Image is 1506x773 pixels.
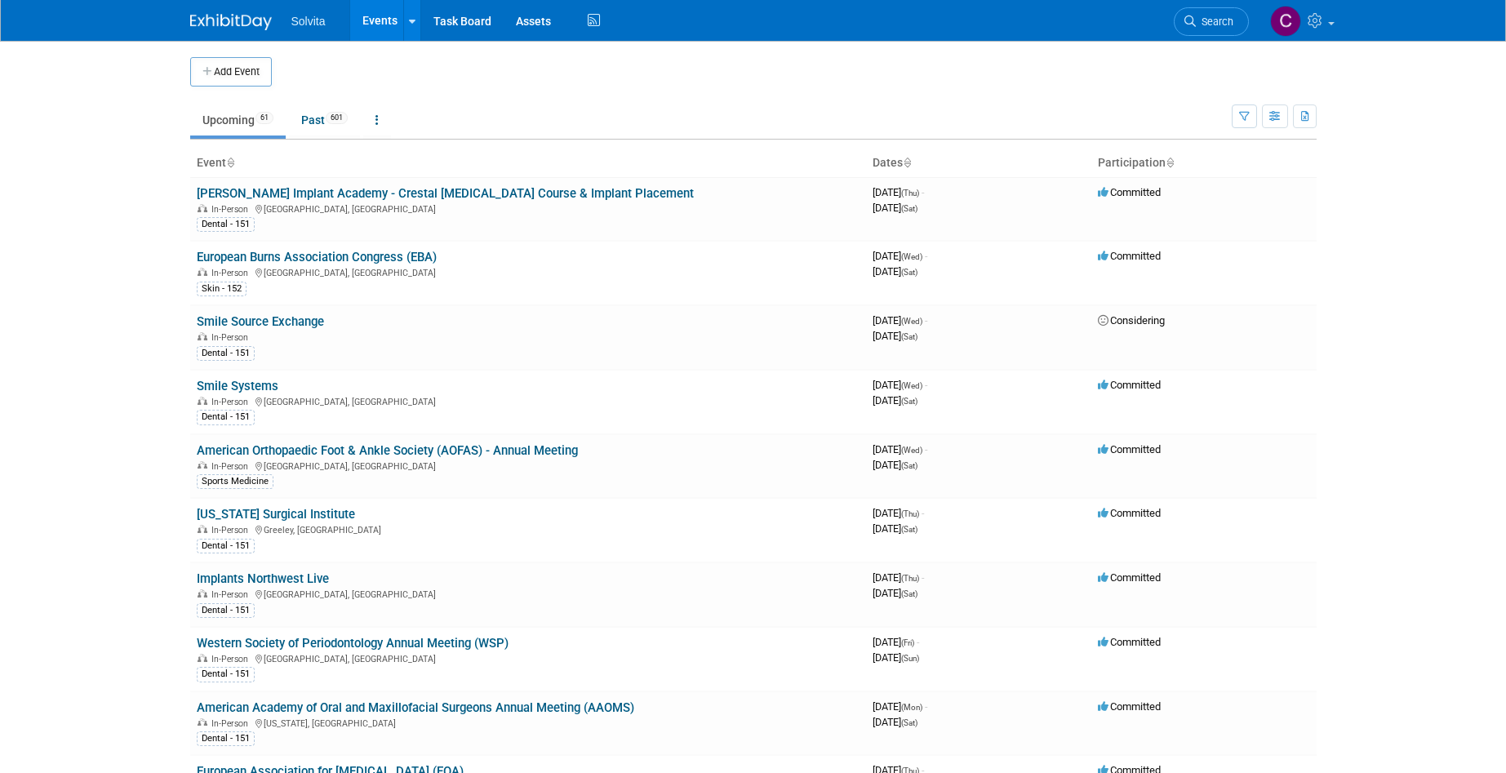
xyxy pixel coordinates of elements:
span: (Sat) [901,525,917,534]
span: [DATE] [873,394,917,406]
span: (Thu) [901,189,919,198]
span: [DATE] [873,202,917,214]
span: - [925,314,927,327]
img: In-Person Event [198,204,207,212]
a: Sort by Start Date [903,156,911,169]
span: Committed [1098,250,1161,262]
a: European Burns Association Congress (EBA) [197,250,437,264]
span: (Sat) [901,268,917,277]
a: American Orthopaedic Foot & Ankle Society (AOFAS) - Annual Meeting [197,443,578,458]
span: - [925,379,927,391]
a: [US_STATE] Surgical Institute [197,507,355,522]
span: In-Person [211,204,253,215]
span: In-Person [211,397,253,407]
span: (Sat) [901,204,917,213]
img: ExhibitDay [190,14,272,30]
span: (Sat) [901,332,917,341]
div: [GEOGRAPHIC_DATA], [GEOGRAPHIC_DATA] [197,202,860,215]
img: In-Person Event [198,718,207,726]
a: Sort by Event Name [226,156,234,169]
span: (Mon) [901,703,922,712]
span: Search [1196,16,1233,28]
span: (Thu) [901,509,919,518]
span: In-Person [211,654,253,664]
button: Add Event [190,57,272,87]
span: Committed [1098,186,1161,198]
span: (Wed) [901,252,922,261]
span: [DATE] [873,459,917,471]
span: [DATE] [873,636,919,648]
span: [DATE] [873,507,924,519]
span: Committed [1098,636,1161,648]
span: (Wed) [901,317,922,326]
img: In-Person Event [198,589,207,598]
span: 61 [255,112,273,124]
span: [DATE] [873,571,924,584]
span: In-Person [211,461,253,472]
img: In-Person Event [198,654,207,662]
span: - [925,443,927,455]
span: (Wed) [901,381,922,390]
span: In-Person [211,589,253,600]
img: In-Person Event [198,332,207,340]
th: Event [190,149,866,177]
span: Committed [1098,507,1161,519]
span: (Sat) [901,718,917,727]
span: - [925,250,927,262]
a: Implants Northwest Live [197,571,329,586]
span: [DATE] [873,587,917,599]
span: [DATE] [873,379,927,391]
span: [DATE] [873,265,917,278]
div: [GEOGRAPHIC_DATA], [GEOGRAPHIC_DATA] [197,587,860,600]
span: Committed [1098,571,1161,584]
img: In-Person Event [198,268,207,276]
span: [DATE] [873,250,927,262]
a: American Academy of Oral and Maxillofacial Surgeons Annual Meeting (AAOMS) [197,700,634,715]
a: [PERSON_NAME] Implant Academy - Crestal [MEDICAL_DATA] Course & Implant Placement [197,186,694,201]
div: [GEOGRAPHIC_DATA], [GEOGRAPHIC_DATA] [197,651,860,664]
span: (Sat) [901,397,917,406]
span: - [922,507,924,519]
a: Smile Systems [197,379,278,393]
span: [DATE] [873,716,917,728]
a: Western Society of Periodontology Annual Meeting (WSP) [197,636,509,651]
div: Dental - 151 [197,217,255,232]
span: (Sat) [901,589,917,598]
div: Sports Medicine [197,474,273,489]
span: - [917,636,919,648]
img: In-Person Event [198,461,207,469]
span: 601 [326,112,348,124]
span: In-Person [211,525,253,535]
span: (Fri) [901,638,914,647]
span: [DATE] [873,700,927,713]
div: Dental - 151 [197,667,255,682]
span: Committed [1098,379,1161,391]
div: [GEOGRAPHIC_DATA], [GEOGRAPHIC_DATA] [197,265,860,278]
span: Solvita [291,15,326,28]
a: Upcoming61 [190,104,286,135]
span: [DATE] [873,186,924,198]
span: [DATE] [873,330,917,342]
img: In-Person Event [198,525,207,533]
span: Committed [1098,700,1161,713]
span: - [922,186,924,198]
th: Participation [1091,149,1317,177]
span: (Sat) [901,461,917,470]
span: In-Person [211,718,253,729]
span: (Wed) [901,446,922,455]
img: Cindy Miller [1270,6,1301,37]
span: [DATE] [873,443,927,455]
span: - [925,700,927,713]
a: Search [1174,7,1249,36]
a: Smile Source Exchange [197,314,324,329]
span: (Sun) [901,654,919,663]
div: [US_STATE], [GEOGRAPHIC_DATA] [197,716,860,729]
div: Skin - 152 [197,282,247,296]
span: Committed [1098,443,1161,455]
div: Dental - 151 [197,731,255,746]
img: In-Person Event [198,397,207,405]
div: Dental - 151 [197,346,255,361]
div: Dental - 151 [197,539,255,553]
div: [GEOGRAPHIC_DATA], [GEOGRAPHIC_DATA] [197,459,860,472]
span: (Thu) [901,574,919,583]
